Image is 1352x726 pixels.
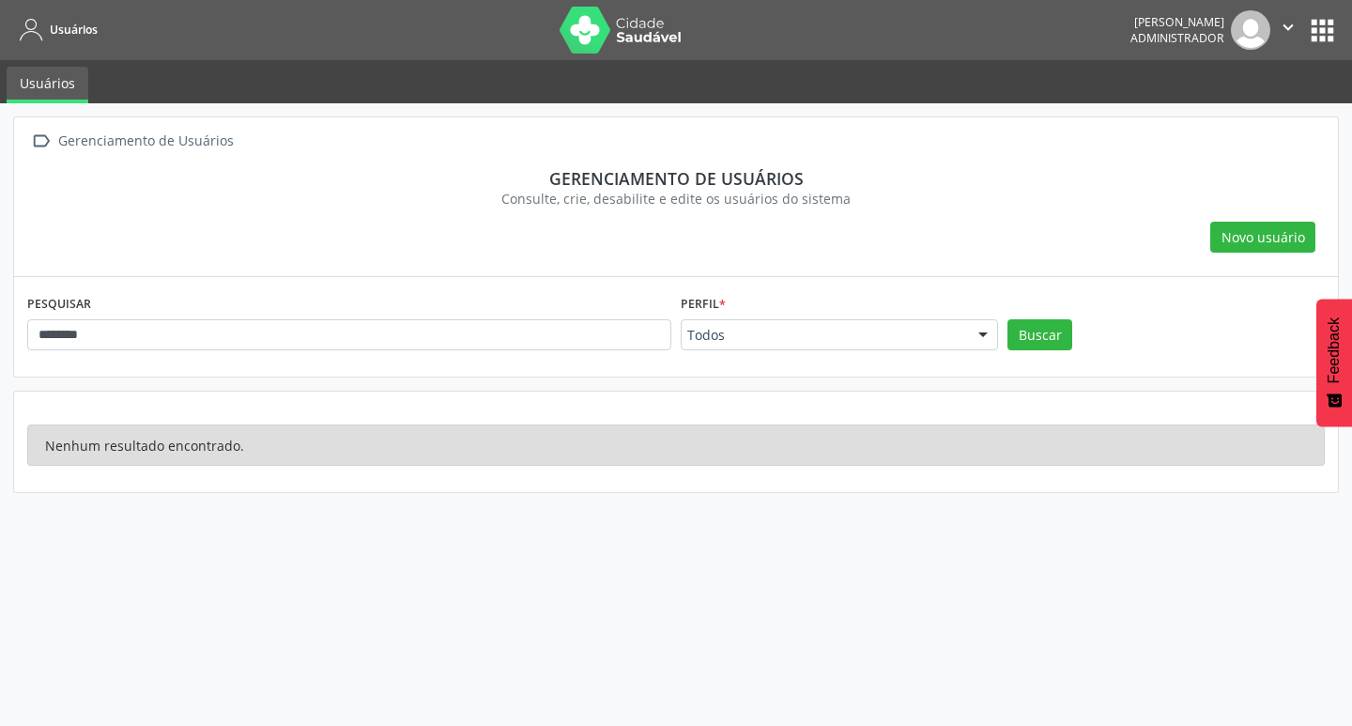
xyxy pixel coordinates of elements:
button: apps [1306,14,1339,47]
i:  [1278,17,1298,38]
i:  [27,128,54,155]
div: Nenhum resultado encontrado. [27,425,1325,466]
button: Feedback - Mostrar pesquisa [1316,299,1352,426]
button: Buscar [1007,319,1072,351]
img: img [1231,10,1270,50]
span: Usuários [50,22,98,38]
a: Usuários [7,67,88,103]
span: Todos [687,326,960,345]
button:  [1270,10,1306,50]
div: Consulte, crie, desabilite e edite os usuários do sistema [40,189,1312,209]
div: [PERSON_NAME] [1130,14,1224,30]
span: Novo usuário [1221,227,1305,247]
span: Administrador [1130,30,1224,46]
span: Feedback [1326,317,1343,383]
button: Novo usuário [1210,222,1315,254]
a:  Gerenciamento de Usuários [27,128,237,155]
div: Gerenciamento de Usuários [54,128,237,155]
label: PESQUISAR [27,290,91,319]
div: Gerenciamento de usuários [40,168,1312,189]
a: Usuários [13,14,98,45]
label: Perfil [681,290,726,319]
